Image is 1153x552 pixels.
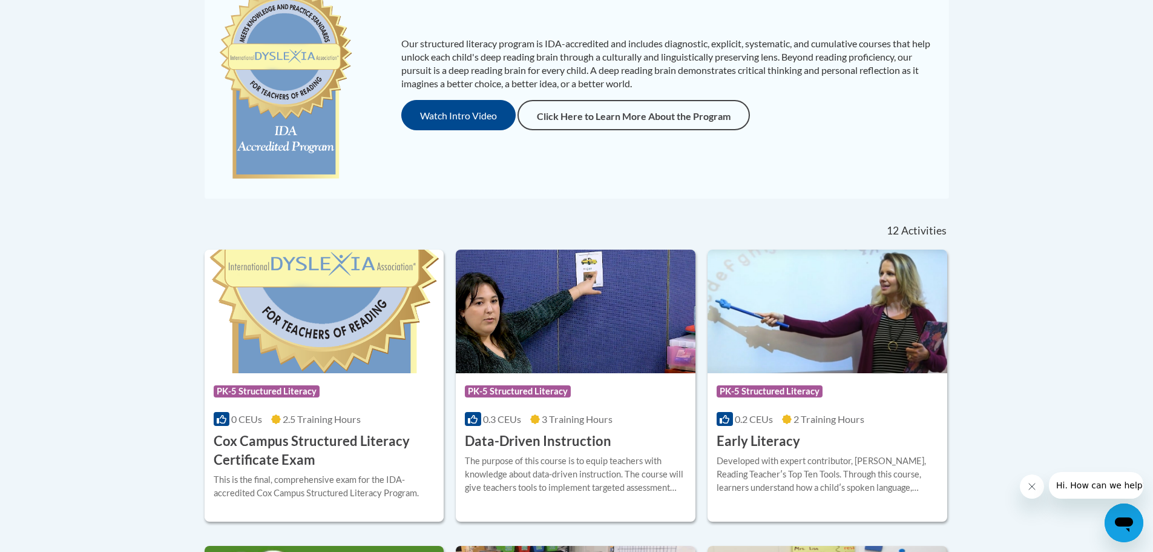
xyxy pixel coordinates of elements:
[1020,474,1044,499] iframe: Close message
[214,473,435,500] div: This is the final, comprehensive exam for the IDA-accredited Cox Campus Structured Literacy Program.
[214,432,435,470] h3: Cox Campus Structured Literacy Certificate Exam
[1049,472,1143,499] iframe: Message from company
[401,37,937,90] p: Our structured literacy program is IDA-accredited and includes diagnostic, explicit, systematic, ...
[7,8,98,18] span: Hi. How can we help?
[717,432,800,451] h3: Early Literacy
[465,454,686,494] div: The purpose of this course is to equip teachers with knowledge about data-driven instruction. The...
[735,413,773,425] span: 0.2 CEUs
[231,413,262,425] span: 0 CEUs
[1105,504,1143,542] iframe: Button to launch messaging window
[901,224,947,238] span: Activities
[542,413,613,425] span: 3 Training Hours
[456,250,695,521] a: Course LogoPK-5 Structured Literacy0.3 CEUs3 Training Hours Data-Driven InstructionThe purpose of...
[205,250,444,521] a: Course LogoPK-5 Structured Literacy0 CEUs2.5 Training Hours Cox Campus Structured Literacy Certif...
[717,385,823,397] span: PK-5 Structured Literacy
[214,385,320,397] span: PK-5 Structured Literacy
[517,100,750,130] a: Click Here to Learn More About the Program
[717,454,938,494] div: Developed with expert contributor, [PERSON_NAME], Reading Teacherʹs Top Ten Tools. Through this c...
[456,250,695,373] img: Course Logo
[401,100,516,130] button: Watch Intro Video
[708,250,947,521] a: Course LogoPK-5 Structured Literacy0.2 CEUs2 Training Hours Early LiteracyDeveloped with expert c...
[465,385,571,397] span: PK-5 Structured Literacy
[205,250,444,373] img: Course Logo
[887,224,899,238] span: 12
[708,250,947,373] img: Course Logo
[465,432,611,451] h3: Data-Driven Instruction
[793,413,864,425] span: 2 Training Hours
[283,413,361,425] span: 2.5 Training Hours
[483,413,521,425] span: 0.3 CEUs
